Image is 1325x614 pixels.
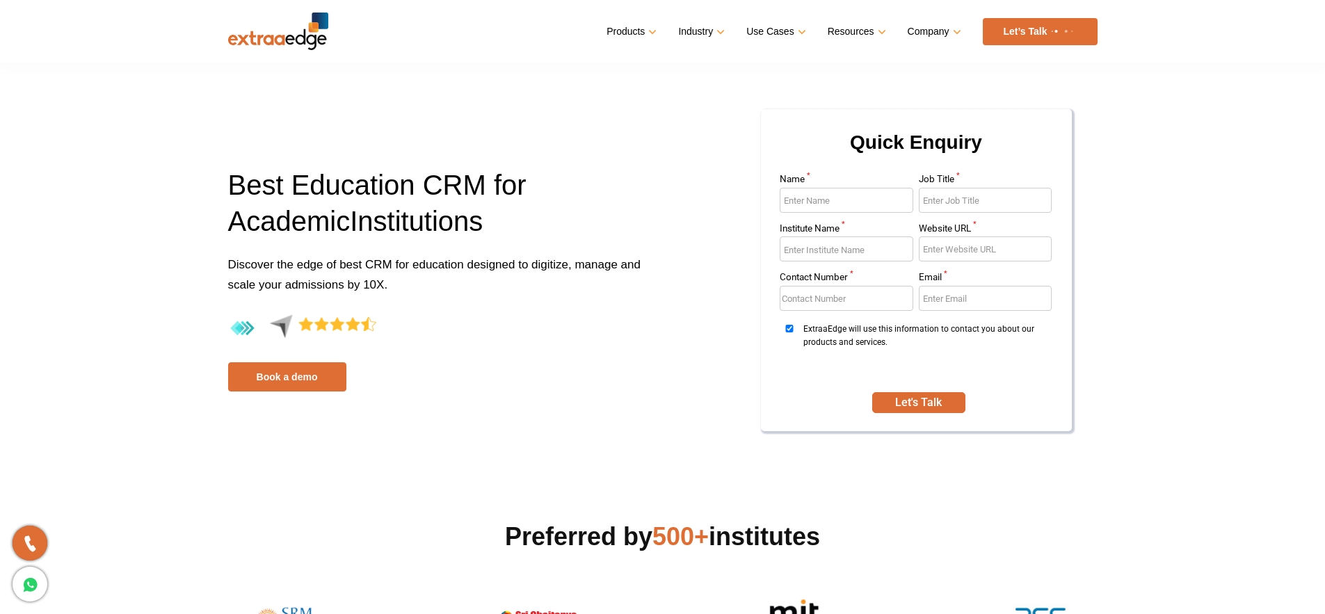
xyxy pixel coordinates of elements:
[780,175,913,188] label: Name
[746,22,803,42] a: Use Cases
[780,236,913,261] input: Enter Institute Name
[780,325,799,332] input: ExtraaEdge will use this information to contact you about our products and services.
[919,224,1052,237] label: Website URL
[872,392,965,413] button: SUBMIT
[228,167,652,255] h1: Best Education CRM for A I
[780,286,913,311] input: Enter Contact Number
[652,522,709,551] span: 500+
[228,362,346,391] a: Book a demo
[607,22,654,42] a: Products
[828,22,883,42] a: Resources
[228,520,1098,554] h2: Preferred by institutes
[919,286,1052,311] input: Enter Email
[919,175,1052,188] label: Job Title
[983,18,1098,45] a: Let’s Talk
[919,188,1052,213] input: Enter Job Title
[678,22,722,42] a: Industry
[228,258,641,291] span: Discover the edge of best CRM for education designed to digitize, manage and scale your admission...
[908,22,958,42] a: Company
[780,188,913,213] input: Enter Name
[919,273,1052,286] label: Email
[780,224,913,237] label: Institute Name
[228,314,376,343] img: 4.4-aggregate-rating-by-users
[803,323,1047,375] span: ExtraaEdge will use this information to contact you about our products and services.
[919,236,1052,261] input: Enter Website URL
[780,273,913,286] label: Contact Number
[778,126,1055,175] h2: Quick Enquiry
[246,206,350,236] span: cademic
[358,206,483,236] span: nstitutions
